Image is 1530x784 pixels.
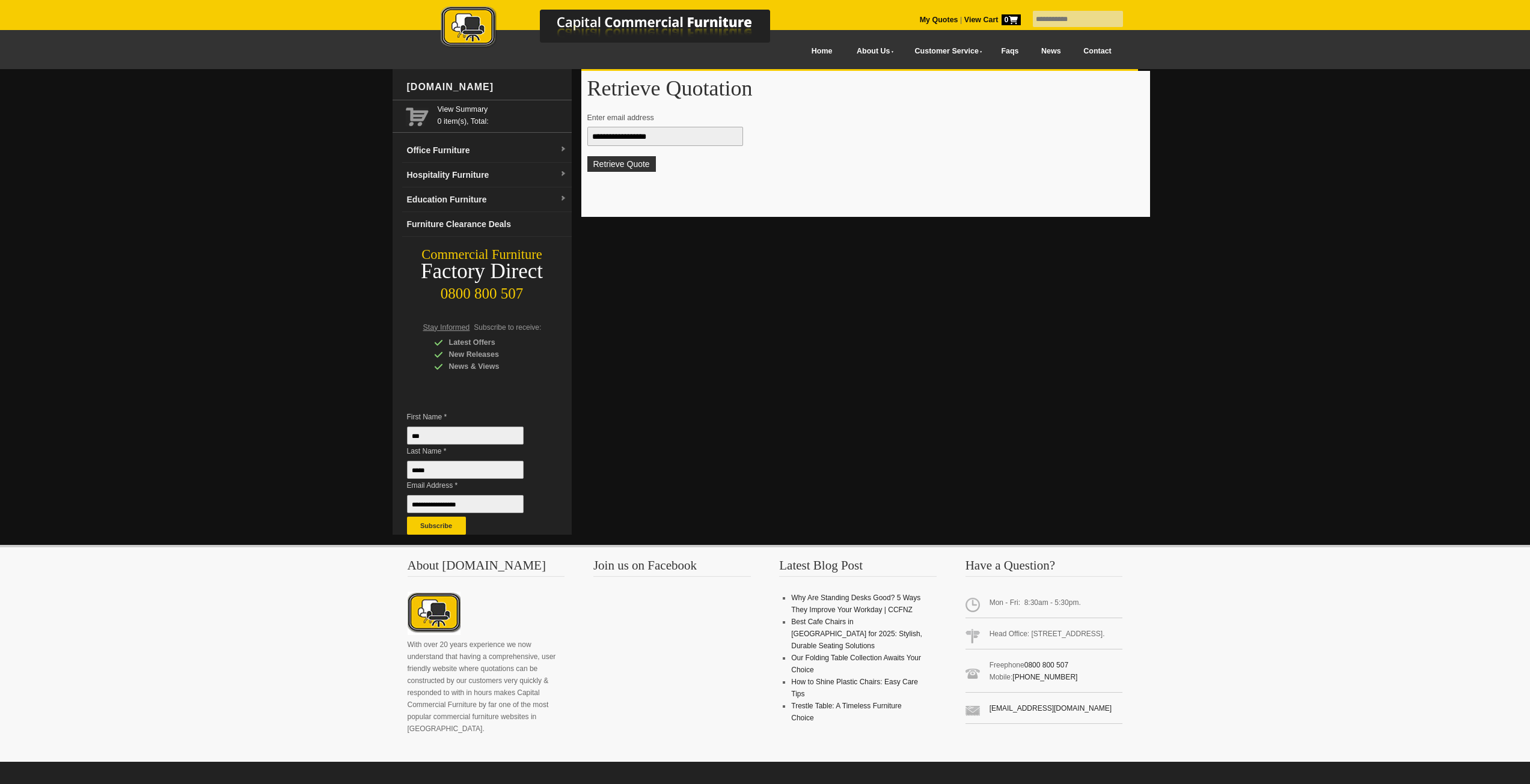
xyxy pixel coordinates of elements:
div: Latest Offers [434,336,548,348]
p: Enter email address [587,112,1133,124]
a: Furniture Clearance Deals [402,212,572,237]
a: About Us [843,38,901,65]
a: Hospitality Furnituredropdown [402,163,572,187]
a: Customer Service [901,38,990,65]
a: My Quotes [920,16,958,24]
input: First Name * [407,427,524,445]
div: [DOMAIN_NAME] [402,69,572,105]
span: Subscribe to receive: [474,323,541,332]
h3: Latest Blog Post [779,559,937,577]
a: 0800 800 507 [1024,661,1068,669]
strong: View Cart [964,16,1021,24]
img: dropdown [560,171,567,178]
img: Capital Commercial Furniture Logo [408,6,828,50]
h3: Have a Question? [965,559,1123,577]
a: View Cart0 [962,16,1020,24]
a: [EMAIL_ADDRESS][DOMAIN_NAME] [990,704,1112,713]
a: Office Furnituredropdown [402,138,572,163]
div: News & Views [434,360,548,372]
h3: Join us on Facebook [593,559,751,577]
span: Email Address * [407,479,542,491]
a: Why Are Standing Desks Good? 5 Ways They Improve Your Workday | CCFNZ [791,594,920,614]
iframe: fb:page Facebook Social Plugin [593,592,750,724]
span: Last Name * [407,445,542,457]
div: New Releases [434,348,548,360]
a: View Summary [438,103,567,115]
span: 0 item(s), Total: [438,103,567,126]
span: First Name * [407,411,542,423]
a: Contact [1072,38,1122,65]
h1: Retrieve Quotation [587,77,1144,100]
img: dropdown [560,195,567,202]
input: Last Name * [407,461,524,479]
a: Faqs [990,38,1030,65]
a: Capital Commercial Furniture Logo [408,6,828,53]
img: dropdown [560,146,567,153]
a: Education Furnituredropdown [402,187,572,212]
a: Trestle Table: A Timeless Furniture Choice [791,702,901,722]
a: [PHONE_NUMBER] [1012,673,1077,681]
a: News [1030,38,1072,65]
span: Stay Informed [423,323,470,332]
a: How to Shine Plastic Chairs: Easy Care Tips [791,678,918,698]
img: About CCFNZ Logo [408,592,461,635]
div: 0800 800 507 [393,279,572,302]
a: Our Folding Table Collection Awaits Your Choice [791,654,921,674]
span: Head Office: [STREET_ADDRESS]. [965,623,1123,649]
span: Mon - Fri: 8:30am - 5:30pm. [965,592,1123,618]
input: Email Address * [407,495,524,513]
span: Freephone Mobile: [965,654,1123,693]
button: Retrieve Quote [587,156,656,172]
div: Factory Direct [393,263,572,280]
span: 0 [1002,14,1021,25]
h3: About [DOMAIN_NAME] [408,559,565,577]
div: Commercial Furniture [393,246,572,263]
p: With over 20 years experience we now understand that having a comprehensive, user friendly websit... [408,639,565,735]
a: Best Cafe Chairs in [GEOGRAPHIC_DATA] for 2025: Stylish, Durable Seating Solutions [791,618,922,650]
button: Subscribe [407,517,466,535]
